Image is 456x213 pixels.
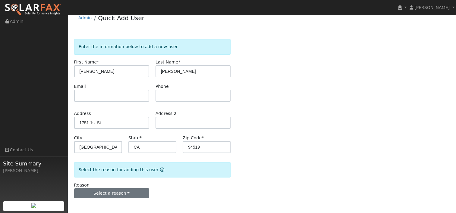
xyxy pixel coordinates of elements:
[74,59,99,65] label: First Name
[74,83,86,90] label: Email
[178,60,180,64] span: Required
[74,135,83,141] label: City
[3,159,64,168] span: Site Summary
[156,83,169,90] label: Phone
[74,182,90,188] label: Reason
[74,162,231,177] div: Select the reason for adding this user
[414,5,450,10] span: [PERSON_NAME]
[74,39,231,54] div: Enter the information below to add a new user
[74,188,149,199] button: Select a reason
[3,168,64,174] div: [PERSON_NAME]
[128,135,142,141] label: State
[97,60,99,64] span: Required
[78,15,92,20] a: Admin
[202,135,204,140] span: Required
[5,3,61,16] img: SolarFax
[156,110,177,117] label: Address 2
[140,135,142,140] span: Required
[183,135,204,141] label: Zip Code
[74,110,91,117] label: Address
[98,14,144,22] a: Quick Add User
[156,59,180,65] label: Last Name
[31,203,36,208] img: retrieve
[159,167,164,172] a: Reason for new user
